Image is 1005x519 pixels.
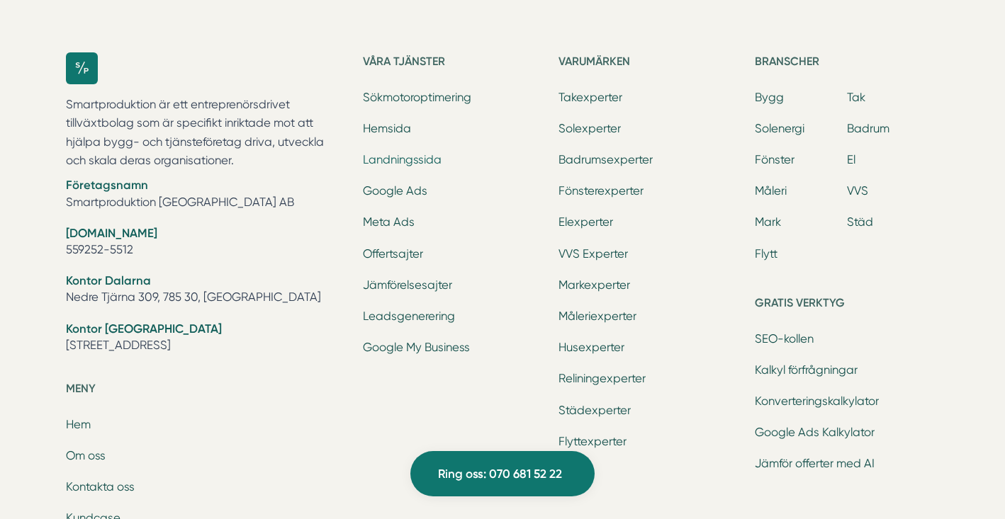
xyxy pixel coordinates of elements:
[558,184,644,198] a: Fönsterexperter
[755,122,804,135] a: Solenergi
[558,153,653,166] a: Badrumsexperter
[847,184,868,198] a: VVS
[558,278,630,292] a: Markexperter
[410,451,595,496] a: Ring oss: 070 681 52 22
[66,226,157,240] strong: [DOMAIN_NAME]
[847,91,865,104] a: Tak
[363,278,452,292] a: Jämförelsesajter
[363,247,423,261] a: Offertsajter
[755,426,875,439] a: Google Ads Kalkylator
[755,363,858,377] a: Kalkyl förfrågningar
[66,177,346,213] li: Smartproduktion [GEOGRAPHIC_DATA] AB
[558,404,631,417] a: Städexperter
[847,215,873,229] a: Städ
[66,380,346,402] h5: Meny
[755,91,784,104] a: Bygg
[363,153,442,166] a: Landningssida
[363,122,411,135] a: Hemsida
[755,247,777,261] a: Flytt
[66,480,135,494] a: Kontakta oss
[755,457,875,470] a: Jämför offerter med AI
[558,91,622,104] a: Takexperter
[66,273,346,309] li: Nedre Tjärna 309, 785 30, [GEOGRAPHIC_DATA]
[558,52,743,75] h5: Varumärken
[755,52,939,75] h5: Branscher
[66,96,346,171] p: Smartproduktion är ett entreprenörsdrivet tillväxtbolag som är specifikt inriktade mot att hjälpa...
[363,91,471,104] a: Sökmotoroptimering
[363,52,547,75] h5: Våra tjänster
[66,321,346,357] li: [STREET_ADDRESS]
[66,273,151,287] strong: Kontor Dalarna
[438,464,562,484] span: Ring oss: 070 681 52 22
[558,435,627,448] a: Flyttexperter
[363,309,455,323] a: Leadsgenerering
[755,215,781,229] a: Mark
[755,394,879,408] a: Konverteringskalkylator
[558,122,621,135] a: Solexperter
[558,247,628,261] a: VVS Experter
[558,309,636,323] a: Måleriexperter
[558,341,624,354] a: Husexperter
[66,321,222,336] strong: Kontor [GEOGRAPHIC_DATA]
[755,294,939,316] h5: Gratis verktyg
[847,122,889,135] a: Badrum
[66,178,148,192] strong: Företagsnamn
[558,215,613,229] a: Elexperter
[847,153,855,166] a: El
[558,372,646,385] a: Reliningexperter
[363,215,415,229] a: Meta Ads
[755,332,814,346] a: SEO-kollen
[755,153,795,166] a: Fönster
[66,418,91,431] a: Hem
[363,341,470,354] a: Google My Business
[755,184,787,198] a: Måleri
[66,225,346,261] li: 559252-5512
[66,449,106,462] a: Om oss
[363,184,427,198] a: Google Ads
